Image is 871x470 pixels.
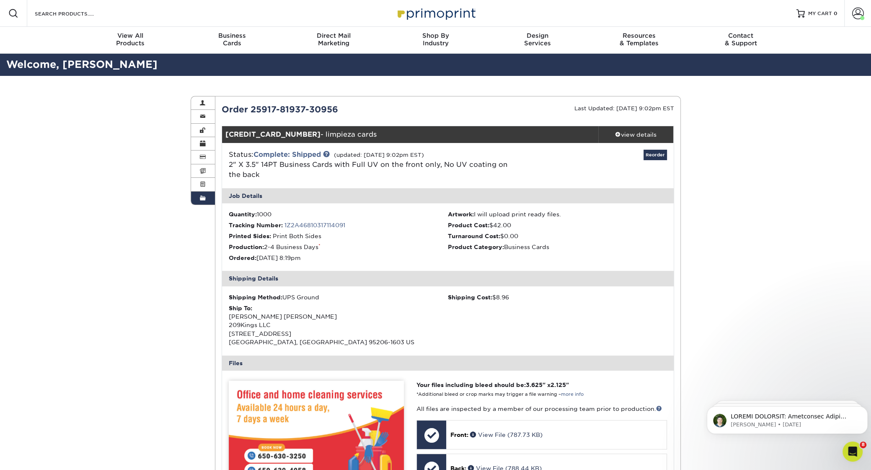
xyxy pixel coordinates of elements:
div: Industry [385,32,486,47]
a: Contact& Support [690,27,792,54]
div: Order 25917-81937-30956 [215,103,448,116]
div: Shipping Details [222,271,674,286]
li: I will upload print ready files. [448,210,667,218]
li: 2-4 Business Days [229,243,448,251]
strong: Tracking Number: [229,222,283,229]
span: Print Both Sides [273,233,321,239]
div: view details [598,130,674,139]
strong: Shipping Method: [229,294,282,301]
li: 1000 [229,210,448,218]
span: Resources [588,32,690,39]
li: $42.00 [448,221,667,229]
li: [DATE] 8:19pm [229,254,448,262]
a: 2" X 3.5" 14PT Business Cards with Full UV on the front only, No UV coating on the back [229,161,508,179]
li: Business Cards [448,243,667,251]
iframe: Intercom live chat [843,441,863,462]
span: Design [486,32,588,39]
strong: Quantity: [229,211,257,218]
strong: Ship To: [229,305,252,312]
a: Resources& Templates [588,27,690,54]
strong: Artwork: [448,211,474,218]
small: Last Updated: [DATE] 9:02pm EST [574,105,674,112]
div: Products [80,32,181,47]
strong: Your files including bleed should be: " x " [416,382,569,388]
a: Complete: Shipped [253,151,321,158]
span: View All [80,32,181,39]
div: & Templates [588,32,690,47]
span: 2.125 [551,382,566,388]
a: DesignServices [486,27,588,54]
span: Business [181,32,283,39]
span: 3.625 [526,382,543,388]
a: 1Z2A46810317114091 [284,222,345,229]
span: Contact [690,32,792,39]
a: view details [598,126,674,143]
a: Shop ByIndustry [385,27,486,54]
a: View AllProducts [80,27,181,54]
strong: [CREDIT_CARD_NUMBER] [225,130,320,138]
iframe: Intercom notifications message [703,389,871,447]
p: All files are inspected by a member of our processing team prior to production. [416,405,667,413]
div: Status: [222,150,523,180]
span: LOREMI DOLORSIT: Ametconsec Adipi 49832-48463-11823 Elits doe tem incidid utla etdol magn Aliquae... [27,24,153,273]
img: Primoprint [394,4,478,22]
div: Marketing [283,32,385,47]
div: & Support [690,32,792,47]
span: Shop By [385,32,486,39]
strong: Printed Sides: [229,233,271,239]
small: *Additional bleed or crop marks may trigger a file warning – [416,392,584,397]
div: Files [222,356,674,371]
strong: Turnaround Cost: [448,233,500,239]
div: Job Details [222,188,674,203]
div: Cards [181,32,283,47]
small: (updated: [DATE] 9:02pm EST) [334,152,424,158]
a: more info [561,392,584,397]
div: [PERSON_NAME] [PERSON_NAME] 209Kings LLC [STREET_ADDRESS] [GEOGRAPHIC_DATA], [GEOGRAPHIC_DATA] 95... [229,304,448,347]
span: MY CART [808,10,832,17]
strong: Ordered: [229,254,256,261]
span: 0 [834,10,837,16]
span: Front: [450,431,468,438]
div: UPS Ground [229,293,448,301]
div: Services [486,32,588,47]
li: $0.00 [448,232,667,240]
input: SEARCH PRODUCTS..... [34,8,116,18]
div: - limpieza cards [222,126,598,143]
div: $8.96 [448,293,667,301]
strong: Product Category: [448,244,504,250]
a: View File (787.73 KB) [470,431,543,438]
strong: Product Cost: [448,222,489,229]
a: BusinessCards [181,27,283,54]
a: Reorder [644,150,667,160]
p: Message from Matthew, sent 9w ago [27,32,154,40]
span: Direct Mail [283,32,385,39]
strong: Production: [229,244,264,250]
span: 8 [860,441,866,448]
strong: Shipping Cost: [448,294,492,301]
a: Direct MailMarketing [283,27,385,54]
